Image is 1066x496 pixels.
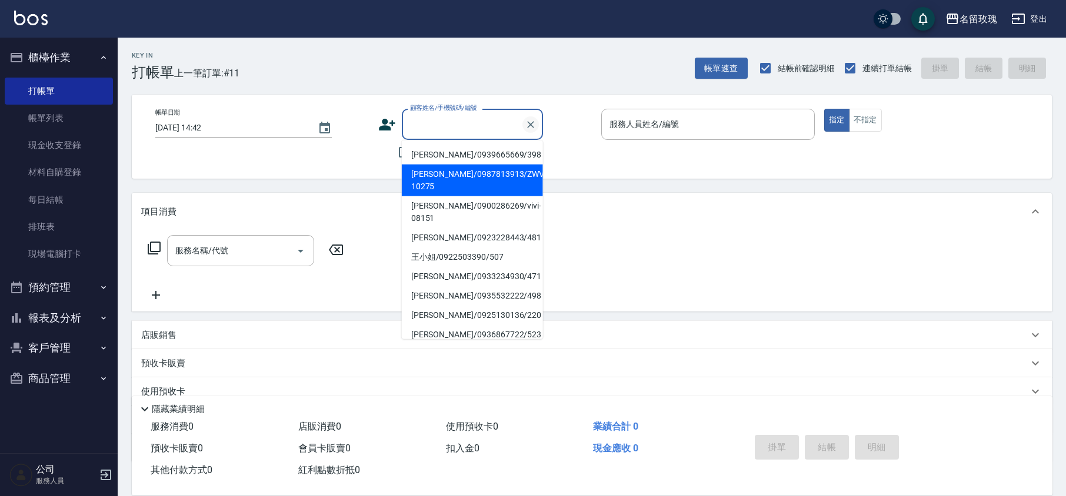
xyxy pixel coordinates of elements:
span: 店販消費 0 [298,421,341,432]
a: 打帳單 [5,78,113,105]
span: 其他付款方式 0 [151,464,212,475]
a: 現金收支登錄 [5,132,113,159]
span: 結帳前確認明細 [778,62,835,75]
button: 商品管理 [5,363,113,394]
button: 預約管理 [5,272,113,303]
a: 帳單列表 [5,105,113,132]
p: 預收卡販賣 [141,357,185,370]
span: 會員卡販賣 0 [298,443,351,454]
input: YYYY/MM/DD hh:mm [155,118,306,138]
span: 業績合計 0 [593,421,638,432]
a: 排班表 [5,213,113,240]
div: 使用預收卡 [132,377,1052,405]
div: 店販銷售 [132,321,1052,349]
h5: 公司 [36,464,96,475]
p: 服務人員 [36,475,96,486]
li: [PERSON_NAME]/0936867722/523 [402,325,543,344]
span: 上一筆訂單:#11 [174,66,240,81]
button: save [911,7,935,31]
span: 服務消費 0 [151,421,194,432]
span: 連續打單結帳 [862,62,912,75]
div: 項目消費 [132,193,1052,230]
button: 客戶管理 [5,333,113,363]
button: 不指定 [849,109,882,132]
button: 指定 [824,109,850,132]
button: 登出 [1007,8,1052,30]
img: Person [9,463,33,487]
label: 帳單日期 [155,108,180,117]
button: Open [291,242,310,260]
li: [PERSON_NAME]/0933234930/471 [402,267,543,286]
div: 名留玫瑰 [960,12,997,26]
span: 預收卡販賣 0 [151,443,203,454]
li: [PERSON_NAME]/0935532222/498 [402,286,543,306]
li: [PERSON_NAME]/0939665669/398 [402,145,543,165]
a: 每日結帳 [5,186,113,213]
span: 使用預收卡 0 [446,421,498,432]
button: 報表及分析 [5,303,113,333]
p: 使用預收卡 [141,386,185,398]
a: 材料自購登錄 [5,159,113,186]
button: Choose date, selected date is 2025-10-06 [311,114,339,142]
li: [PERSON_NAME]/0900286269/vivi-08151 [402,196,543,228]
span: 紅利點數折抵 0 [298,464,360,475]
button: 名留玫瑰 [941,7,1002,31]
button: 帳單速查 [695,58,748,79]
li: 王小姐/0922503390/507 [402,247,543,267]
button: Clear [522,116,539,133]
button: 櫃檯作業 [5,42,113,73]
li: [PERSON_NAME]/0923228443/481 [402,228,543,247]
span: 扣入金 0 [446,443,479,454]
label: 顧客姓名/手機號碼/編號 [410,103,477,112]
div: 預收卡販賣 [132,349,1052,377]
p: 店販銷售 [141,329,176,341]
span: 現金應收 0 [593,443,638,454]
li: [PERSON_NAME]/0925130136/220 [402,306,543,325]
p: 隱藏業績明細 [152,403,205,415]
a: 現場電腦打卡 [5,240,113,267]
h2: Key In [132,52,174,59]
h3: 打帳單 [132,64,174,81]
p: 項目消費 [141,206,176,218]
img: Logo [14,11,48,25]
li: [PERSON_NAME]/0987813913/ZWVI-10275 [402,165,543,196]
